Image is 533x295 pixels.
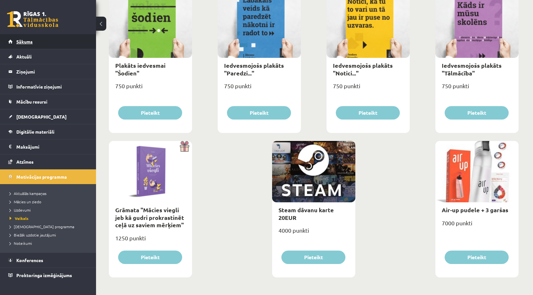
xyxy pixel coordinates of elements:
[16,79,88,94] legend: Informatīvie ziņojumi
[16,139,88,154] legend: Maksājumi
[115,62,166,76] a: Plakāts iedvesmai "Šodien"
[435,218,519,234] div: 7000 punkti
[8,253,88,268] a: Konferences
[10,190,90,196] a: Aktuālās kampaņas
[10,241,32,246] span: Noteikumi
[16,257,43,263] span: Konferences
[109,233,192,249] div: 1250 punkti
[16,39,33,44] span: Sākums
[16,129,54,135] span: Digitālie materiāli
[333,62,393,76] a: Iedvesmojošs plakāts "Notici..."
[10,215,90,221] a: Veikals
[178,141,192,152] img: Dāvana ar pārsteigumu
[8,139,88,154] a: Maksājumi
[118,251,182,264] button: Pieteikt
[8,124,88,139] a: Digitālie materiāli
[16,174,67,180] span: Motivācijas programma
[327,81,410,97] div: 750 punkti
[442,62,502,76] a: Iedvesmojošs plakāts "Tālmācība"
[442,206,508,213] a: Air-up pudele + 3 garšas
[7,11,58,27] a: Rīgas 1. Tālmācības vidusskola
[16,159,34,165] span: Atzīmes
[224,62,284,76] a: Iedvesmojošs plakāts "Paredzi..."
[10,207,31,213] span: Uzdevumi
[10,232,56,237] span: Biežāk uzdotie jautājumi
[10,216,28,221] span: Veikals
[10,232,90,238] a: Biežāk uzdotie jautājumi
[115,206,184,229] a: Grāmata "Mācies viegli jeb kā gudri prokrastinēt ceļā uz saviem mērķiem"
[10,224,90,229] a: [DEMOGRAPHIC_DATA] programma
[10,207,90,213] a: Uzdevumi
[16,114,67,120] span: [DEMOGRAPHIC_DATA]
[10,191,46,196] span: Aktuālās kampaņas
[8,94,88,109] a: Mācību resursi
[16,99,47,105] span: Mācību resursi
[435,81,519,97] div: 750 punkti
[16,64,88,79] legend: Ziņojumi
[8,109,88,124] a: [DEMOGRAPHIC_DATA]
[336,106,400,120] button: Pieteikt
[118,106,182,120] button: Pieteikt
[272,225,355,241] div: 4000 punkti
[10,240,90,246] a: Noteikumi
[8,79,88,94] a: Informatīvie ziņojumi
[10,199,41,204] span: Mācies un ziedo
[227,106,291,120] button: Pieteikt
[10,199,90,205] a: Mācies un ziedo
[8,49,88,64] a: Aktuāli
[16,54,32,59] span: Aktuāli
[8,268,88,283] a: Proktoringa izmēģinājums
[218,81,301,97] div: 750 punkti
[8,169,88,184] a: Motivācijas programma
[8,34,88,49] a: Sākums
[8,64,88,79] a: Ziņojumi
[109,81,192,97] div: 750 punkti
[8,154,88,169] a: Atzīmes
[445,106,509,120] button: Pieteikt
[445,251,509,264] button: Pieteikt
[10,224,74,229] span: [DEMOGRAPHIC_DATA] programma
[281,251,345,264] button: Pieteikt
[279,206,334,221] a: Steam dāvanu karte 20EUR
[16,272,72,278] span: Proktoringa izmēģinājums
